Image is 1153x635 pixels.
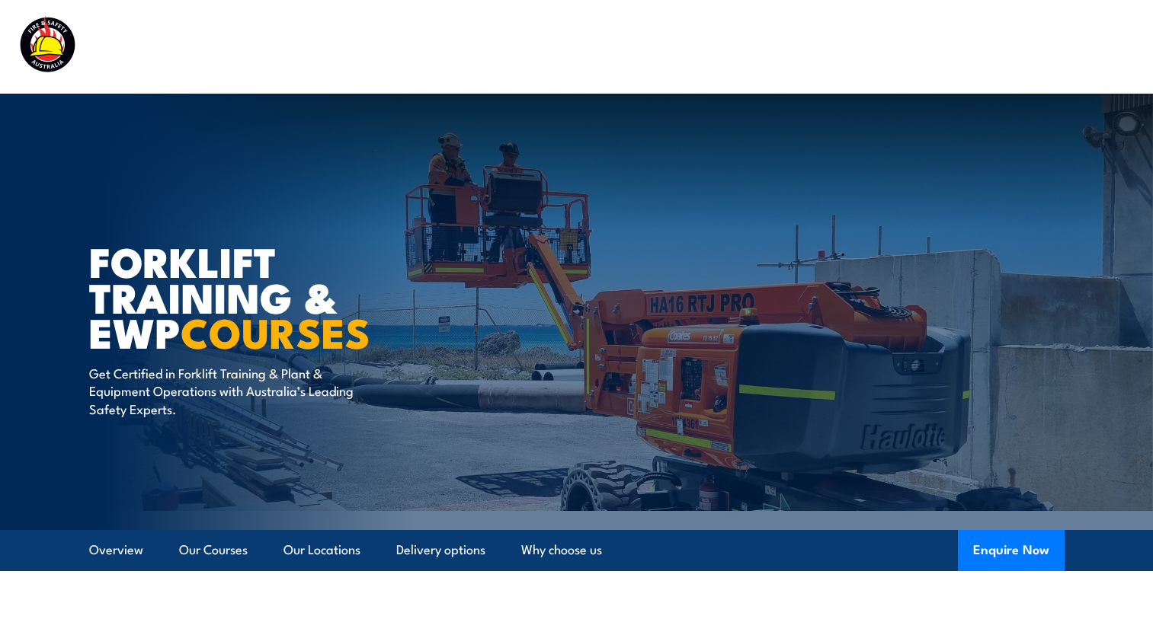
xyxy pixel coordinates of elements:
h1: Forklift Training & EWP [89,243,466,349]
a: Our Locations [283,530,360,570]
a: About Us [757,27,813,67]
a: Courses [325,27,373,67]
a: Why choose us [521,530,602,570]
a: Overview [89,530,143,570]
a: Course Calendar [407,27,508,67]
p: Get Certified in Forklift Training & Plant & Equipment Operations with Australia’s Leading Safety... [89,364,367,417]
a: Learner Portal [914,27,1000,67]
button: Enquire Now [958,530,1065,571]
a: News [847,27,880,67]
a: Delivery options [396,530,485,570]
a: Our Courses [179,530,248,570]
a: Contact [1033,27,1081,67]
a: Emergency Response Services [542,27,723,67]
strong: COURSES [181,299,370,362]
